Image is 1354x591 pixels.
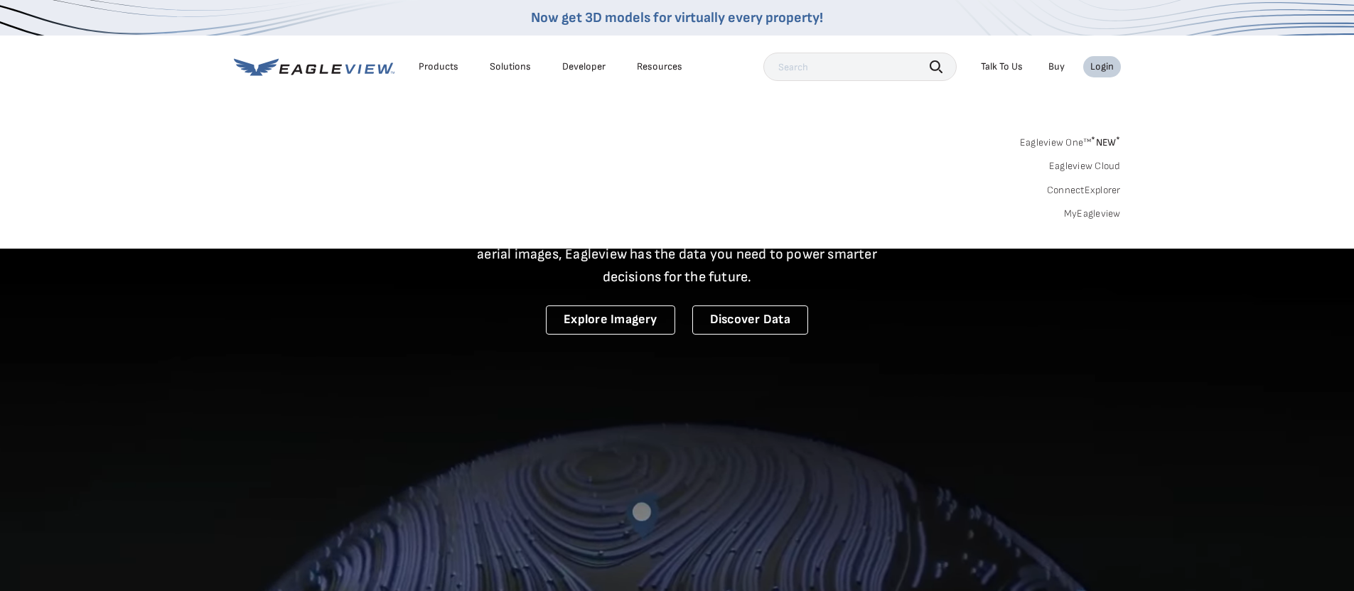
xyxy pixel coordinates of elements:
[1048,60,1065,73] a: Buy
[1064,207,1121,220] a: MyEagleview
[1091,136,1120,148] span: NEW
[1090,60,1114,73] div: Login
[692,305,808,335] a: Discover Data
[763,53,957,81] input: Search
[460,220,895,288] p: A new era starts here. Built on more than 3.5 billion high-resolution aerial images, Eagleview ha...
[981,60,1023,73] div: Talk To Us
[490,60,531,73] div: Solutions
[531,9,823,26] a: Now get 3D models for virtually every property!
[562,60,606,73] a: Developer
[1049,160,1121,173] a: Eagleview Cloud
[637,60,682,73] div: Resources
[1047,184,1121,197] a: ConnectExplorer
[546,305,675,335] a: Explore Imagery
[419,60,458,73] div: Products
[1020,132,1121,148] a: Eagleview One™*NEW*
